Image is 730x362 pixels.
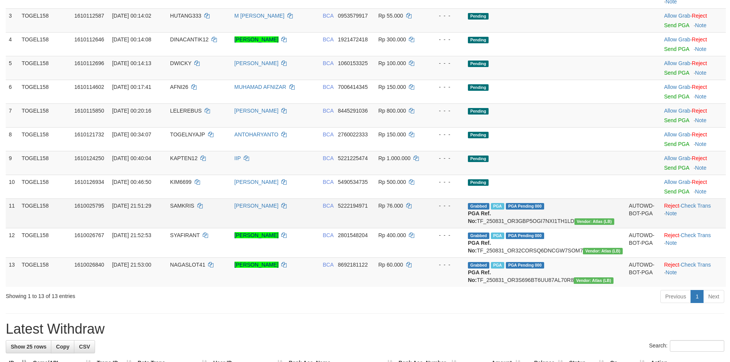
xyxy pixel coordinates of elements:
a: Reject [692,60,707,66]
a: IIP [235,155,241,161]
a: [PERSON_NAME] [235,108,279,114]
span: AFNI26 [170,84,188,90]
div: - - - [431,107,462,115]
span: [DATE] 21:51:29 [112,203,151,209]
span: LELEREBUS [170,108,202,114]
a: Note [695,165,707,171]
a: Note [695,22,707,28]
a: Reject [692,131,707,138]
td: TOGEL158 [18,80,71,103]
span: · [664,36,692,43]
div: - - - [431,131,462,138]
span: Vendor URL: https://dashboard.q2checkout.com/secure [583,248,623,254]
span: PGA Pending [506,203,544,210]
a: [PERSON_NAME] [235,262,279,268]
span: 1610114602 [74,84,104,90]
a: MUHAMAD AFNIZAR [235,84,286,90]
a: Allow Grab [664,131,690,138]
td: · [661,32,726,56]
a: Note [666,269,677,275]
a: Send PGA [664,22,689,28]
span: HUTANG333 [170,13,201,19]
input: Search: [670,340,724,352]
a: Reject [664,203,679,209]
td: AUTOWD-BOT-PGA [626,257,661,287]
a: Note [695,117,707,123]
a: Send PGA [664,141,689,147]
span: [DATE] 00:14:13 [112,60,151,66]
span: Rp 76.000 [378,203,403,209]
div: - - - [431,231,462,239]
a: [PERSON_NAME] [235,179,279,185]
span: [DATE] 00:17:41 [112,84,151,90]
a: Previous [660,290,691,303]
a: Check Trans [681,203,711,209]
span: BCA [323,232,333,238]
span: Rp 500.000 [378,179,406,185]
td: · [661,80,726,103]
td: 4 [6,32,18,56]
td: · [661,56,726,80]
a: Reject [664,232,679,238]
span: Marked by azecs1 [491,203,504,210]
span: Copy 1921472418 to clipboard [338,36,368,43]
span: Copy 2760022333 to clipboard [338,131,368,138]
a: [PERSON_NAME] [235,232,279,238]
b: PGA Ref. No: [468,269,491,283]
td: · [661,127,726,151]
h1: Latest Withdraw [6,321,724,337]
span: BCA [323,131,333,138]
td: · · [661,257,726,287]
b: PGA Ref. No: [468,240,491,254]
span: Marked by azecs1 [491,262,504,269]
span: Grabbed [468,203,489,210]
a: M [PERSON_NAME] [235,13,285,19]
span: [DATE] 00:20:16 [112,108,151,114]
a: Note [666,240,677,246]
div: Showing 1 to 13 of 13 entries [6,289,299,300]
span: Copy 7006414345 to clipboard [338,84,368,90]
td: TOGEL158 [18,8,71,32]
a: 1 [691,290,704,303]
span: DWICKY [170,60,192,66]
span: SAMKRIS [170,203,194,209]
span: · [664,179,692,185]
label: Search: [649,340,724,352]
span: BCA [323,179,333,185]
a: Reject [692,155,707,161]
a: Reject [692,108,707,114]
span: Copy 8445291036 to clipboard [338,108,368,114]
span: Pending [468,13,489,20]
b: PGA Ref. No: [468,210,491,224]
a: Next [703,290,724,303]
a: Reject [692,84,707,90]
span: Rp 60.000 [378,262,403,268]
span: BCA [323,84,333,90]
td: TF_250831_OR3S696BT6UU87AL70R8 [465,257,626,287]
div: - - - [431,59,462,67]
span: Marked by azecs1 [491,233,504,239]
span: Rp 400.000 [378,232,406,238]
a: Note [695,46,707,52]
a: Reject [692,13,707,19]
td: · [661,103,726,127]
td: AUTOWD-BOT-PGA [626,198,661,228]
div: - - - [431,36,462,43]
a: Allow Grab [664,179,690,185]
span: Pending [468,108,489,115]
a: Note [666,210,677,216]
td: 3 [6,8,18,32]
span: Vendor URL: https://dashboard.q2checkout.com/secure [574,277,614,284]
a: Reject [692,36,707,43]
span: [DATE] 00:34:07 [112,131,151,138]
span: PGA Pending [506,262,544,269]
a: [PERSON_NAME] [235,203,279,209]
a: Allow Grab [664,108,690,114]
span: Pending [468,156,489,162]
td: · [661,151,726,175]
span: [DATE] 00:14:08 [112,36,151,43]
span: Rp 1.000.000 [378,155,410,161]
div: - - - [431,261,462,269]
span: 1610112587 [74,13,104,19]
a: Allow Grab [664,13,690,19]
